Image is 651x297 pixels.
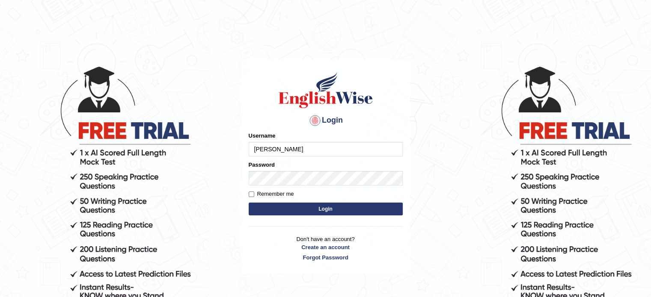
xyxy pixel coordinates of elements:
[249,203,403,215] button: Login
[249,161,275,169] label: Password
[249,114,403,127] h4: Login
[249,190,294,198] label: Remember me
[249,235,403,262] p: Don't have an account?
[249,132,276,140] label: Username
[249,243,403,251] a: Create an account
[277,71,375,109] img: Logo of English Wise sign in for intelligent practice with AI
[249,191,254,197] input: Remember me
[249,253,403,262] a: Forgot Password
